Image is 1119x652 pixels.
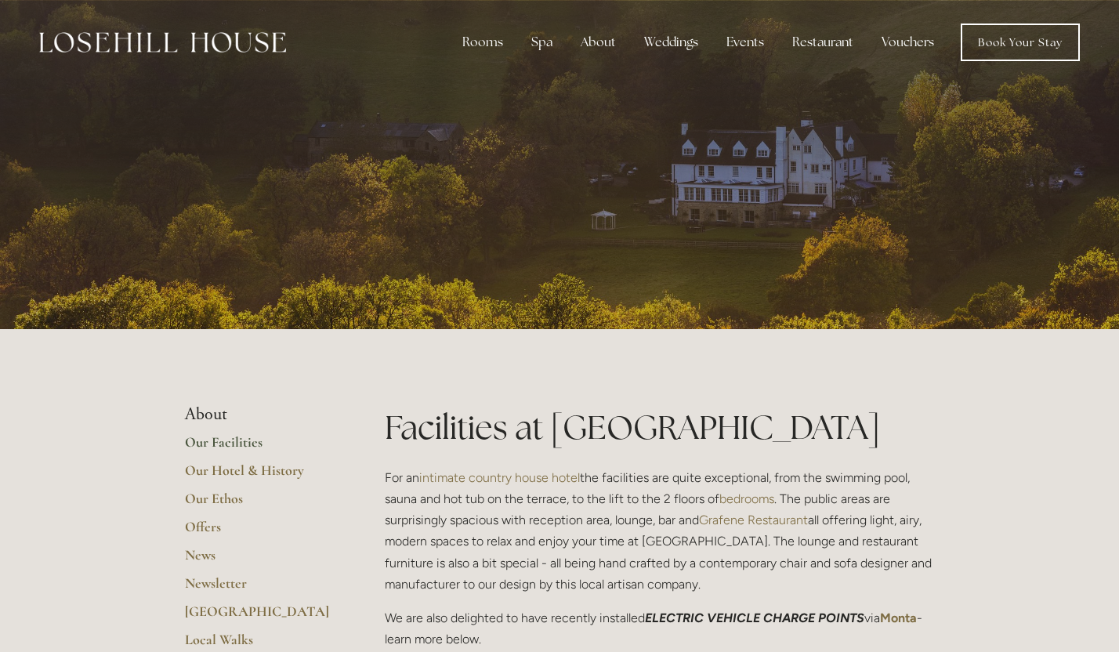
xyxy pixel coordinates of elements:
[880,610,917,625] a: Monta
[385,467,934,595] p: For an the facilities are quite exceptional, from the swimming pool, sauna and hot tub on the ter...
[699,513,808,527] a: Grafene Restaurant
[450,27,516,58] div: Rooms
[185,462,335,490] a: Our Hotel & History
[519,27,565,58] div: Spa
[961,24,1080,61] a: Book Your Stay
[780,27,866,58] div: Restaurant
[185,574,335,603] a: Newsletter
[385,404,934,451] h1: Facilities at [GEOGRAPHIC_DATA]
[185,404,335,425] li: About
[185,433,335,462] a: Our Facilities
[185,603,335,631] a: [GEOGRAPHIC_DATA]
[645,610,864,625] em: ELECTRIC VEHICLE CHARGE POINTS
[419,470,580,485] a: intimate country house hotel
[714,27,777,58] div: Events
[185,546,335,574] a: News
[869,27,947,58] a: Vouchers
[185,518,335,546] a: Offers
[185,490,335,518] a: Our Ethos
[39,32,286,53] img: Losehill House
[568,27,628,58] div: About
[385,607,934,650] p: We are also delighted to have recently installed via - learn more below.
[719,491,774,506] a: bedrooms
[632,27,711,58] div: Weddings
